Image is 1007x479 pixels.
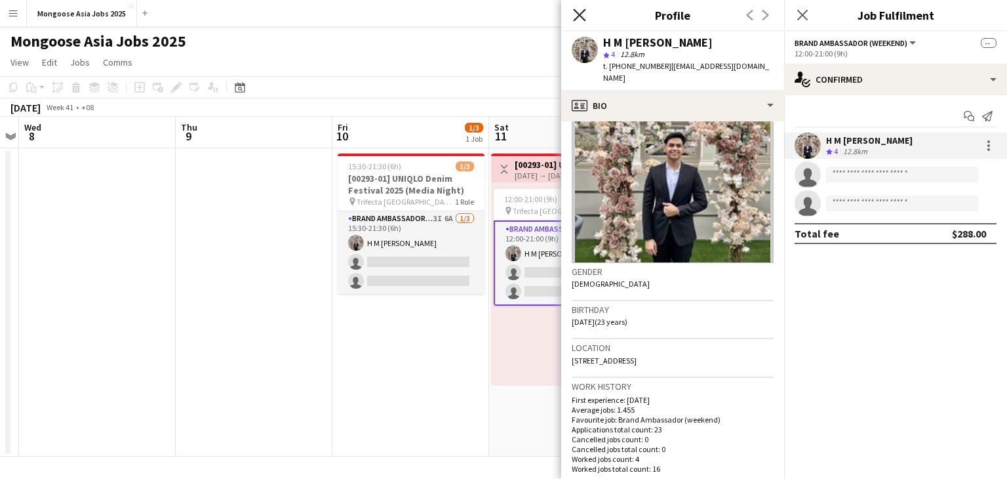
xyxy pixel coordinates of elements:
app-job-card: 12:00-21:00 (9h)1/3 Trifecta [GEOGRAPHIC_DATA]1 RoleBrand Ambassador (weekend)3I7A1/312:00-21:00 ... [494,189,641,306]
span: 11 [492,129,509,144]
div: +08 [81,102,94,112]
p: First experience: [DATE] [572,395,774,405]
app-job-card: 15:30-21:30 (6h)1/3[00293-01] UNIQLO Denim Festival 2025 (Media Night) Trifecta [GEOGRAPHIC_DATA]... [338,154,484,294]
h3: Gender [572,266,774,278]
h3: Work history [572,381,774,392]
span: 4 [834,146,838,156]
div: Confirmed [784,64,1007,95]
span: 1/3 [456,161,474,171]
p: Worked jobs total count: 16 [572,464,774,474]
div: H M [PERSON_NAME] [826,135,913,146]
h3: Profile [561,7,784,24]
span: [DATE] (23 years) [572,317,627,327]
span: 15:30-21:30 (6h) [348,161,401,171]
span: Jobs [70,56,90,68]
span: 12.8km [618,49,647,59]
p: Applications total count: 23 [572,425,774,434]
h3: Location [572,342,774,354]
img: Crew avatar or photo [572,66,774,263]
div: [DATE] → [DATE] [515,171,612,180]
p: Worked jobs count: 4 [572,454,774,464]
span: Trifecta [GEOGRAPHIC_DATA] [357,197,455,207]
h3: [00293-01] UNIQLO Denim Festival 2025 (Media Night) [338,173,484,196]
h1: Mongoose Asia Jobs 2025 [10,31,186,51]
div: Total fee [795,227,839,240]
span: Fri [338,121,348,133]
p: Favourite job: Brand Ambassador (weekend) [572,415,774,425]
a: Comms [98,54,138,71]
span: 1/3 [465,123,483,133]
app-card-role: Brand Ambassador (weekday)3I6A1/315:30-21:30 (6h)H M [PERSON_NAME] [338,211,484,294]
button: Mongoose Asia Jobs 2025 [27,1,137,26]
span: View [10,56,29,68]
span: [DEMOGRAPHIC_DATA] [572,279,650,289]
h3: Birthday [572,304,774,316]
span: Week 41 [43,102,76,112]
span: Sat [494,121,509,133]
p: Cancelled jobs total count: 0 [572,444,774,454]
span: t. [PHONE_NUMBER] [603,61,671,71]
div: 1 Job [465,134,483,144]
span: | [EMAIL_ADDRESS][DOMAIN_NAME] [603,61,769,83]
a: Jobs [65,54,95,71]
span: -- [981,38,997,48]
span: 12:00-21:00 (9h) [504,194,557,204]
div: [DATE] [10,101,41,114]
div: 12:00-21:00 (9h) [795,49,997,58]
button: Brand Ambassador (weekend) [795,38,918,48]
div: $288.00 [952,227,986,240]
span: 10 [336,129,348,144]
span: 4 [611,49,615,59]
span: Brand Ambassador (weekend) [795,38,907,48]
a: Edit [37,54,62,71]
span: Comms [103,56,132,68]
div: 12.8km [840,146,870,157]
span: [STREET_ADDRESS] [572,356,637,365]
span: 8 [22,129,41,144]
p: Cancelled jobs count: 0 [572,434,774,444]
app-card-role: Brand Ambassador (weekend)3I7A1/312:00-21:00 (9h)H M [PERSON_NAME] [494,220,641,306]
span: Trifecta [GEOGRAPHIC_DATA] [513,206,611,216]
div: Bio [561,90,784,121]
span: 9 [179,129,197,144]
div: H M [PERSON_NAME] [603,37,713,49]
h3: [00293-01] UNIQLO Denim Festival 2025 [515,159,612,171]
p: Average jobs: 1.455 [572,405,774,415]
h3: Job Fulfilment [784,7,1007,24]
span: Edit [42,56,57,68]
span: Thu [181,121,197,133]
span: 1 Role [455,197,474,207]
span: Wed [24,121,41,133]
a: View [5,54,34,71]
